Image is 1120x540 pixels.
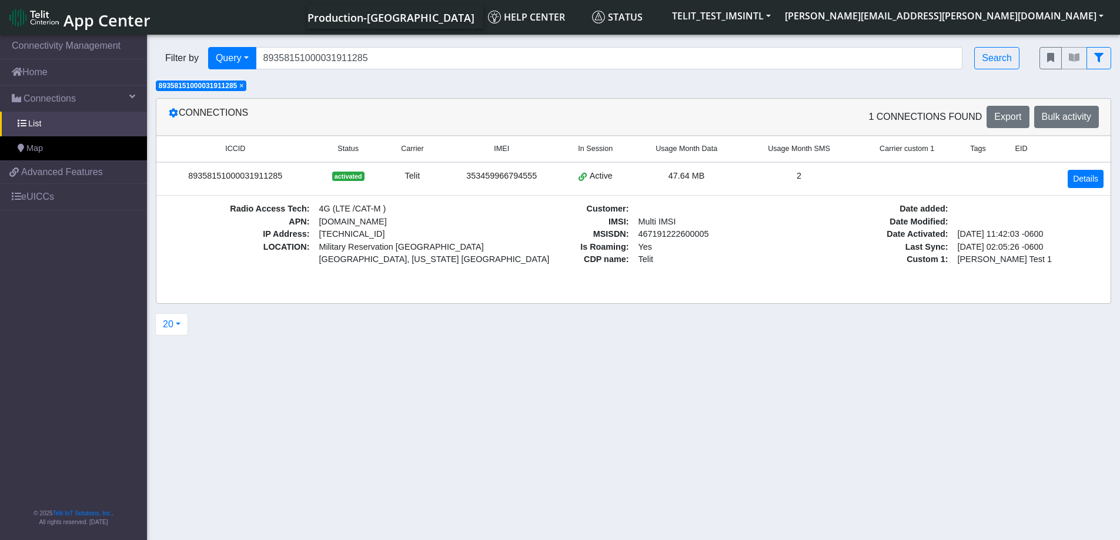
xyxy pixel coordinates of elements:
[239,82,243,89] button: Close
[24,92,76,106] span: Connections
[9,5,149,30] a: App Center
[239,82,243,90] span: ×
[587,5,665,29] a: Status
[337,143,359,155] span: Status
[494,143,509,155] span: IMEI
[802,216,953,229] span: Date Modified :
[307,5,474,29] a: Your current platform instance
[483,228,634,241] span: MSISDN :
[778,5,1111,26] button: [PERSON_NAME][EMAIL_ADDRESS][PERSON_NAME][DOMAIN_NAME]
[483,253,634,266] span: CDP name :
[450,170,553,183] div: 353459966794555
[1039,47,1111,69] div: fitlers menu
[163,228,315,241] span: IP Address :
[590,170,613,183] span: Active
[868,110,982,124] span: 1 Connections found
[668,171,705,180] span: 47.64 MB
[26,142,43,155] span: Map
[159,82,237,90] span: 89358151000031911285
[401,143,423,155] span: Carrier
[319,229,385,239] span: [TECHNICAL_ID]
[656,143,717,155] span: Usage Month Data
[315,216,466,229] span: [DOMAIN_NAME]
[163,216,315,229] span: APN :
[1015,143,1028,155] span: EID
[483,241,634,254] span: Is Roaming :
[483,203,634,216] span: Customer :
[1034,106,1099,128] button: Bulk activity
[307,11,474,25] span: Production-[GEOGRAPHIC_DATA]
[163,203,315,216] span: Radio Access Tech :
[28,118,41,130] span: List
[163,170,307,183] div: 89358151000031911285
[488,11,501,24] img: knowledge.svg
[208,47,256,69] button: Query
[987,106,1029,128] button: Export
[488,11,565,24] span: Help center
[665,5,778,26] button: TELIT_TEST_IMSINTL
[880,143,934,155] span: Carrier custom 1
[974,47,1019,69] button: Search
[63,9,151,31] span: App Center
[802,253,953,266] span: Custom 1 :
[592,11,643,24] span: Status
[163,241,315,266] span: LOCATION :
[953,253,1104,266] span: [PERSON_NAME] Test 1
[634,253,785,266] span: Telit
[802,228,953,241] span: Date Activated :
[638,242,652,251] span: Yes
[332,172,365,181] span: activated
[634,228,785,241] span: 467191222600005
[578,143,613,155] span: In Session
[256,47,963,69] input: Search...
[483,216,634,229] span: IMSI :
[483,5,587,29] a: Help center
[750,170,848,183] div: 2
[159,106,634,128] div: Connections
[315,203,466,216] span: 4G (LTE /CAT-M )
[389,170,436,183] div: Telit
[9,8,59,27] img: logo-telit-cinterion-gw-new.png
[768,143,830,155] span: Usage Month SMS
[953,228,1104,241] span: [DATE] 11:42:03 -0600
[953,241,1104,254] span: [DATE] 02:05:26 -0600
[21,165,103,179] span: Advanced Features
[802,203,953,216] span: Date added :
[319,253,461,266] span: [GEOGRAPHIC_DATA], [US_STATE] [GEOGRAPHIC_DATA]
[225,143,245,155] span: ICCID
[1042,112,1091,122] span: Bulk activity
[156,51,208,65] span: Filter by
[592,11,605,24] img: status.svg
[155,313,188,336] button: 20
[970,143,986,155] span: Tags
[53,510,112,516] a: Telit IoT Solutions, Inc.
[802,241,953,254] span: Last Sync :
[319,241,461,254] span: Military Reservation [GEOGRAPHIC_DATA]
[1068,170,1104,188] a: Details
[994,112,1021,122] span: Export
[634,216,785,229] span: Multi IMSI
